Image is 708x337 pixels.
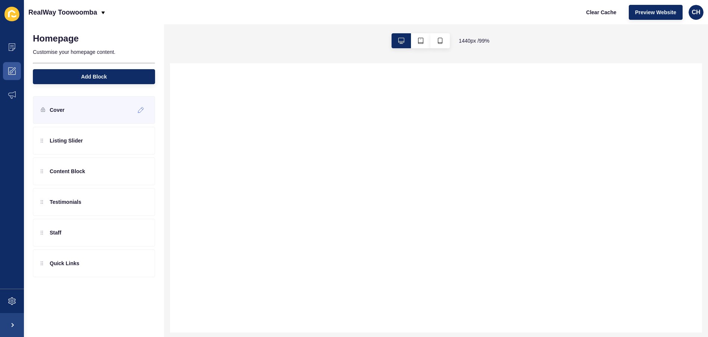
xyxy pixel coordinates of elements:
button: Clear Cache [580,5,623,20]
p: Customise your homepage content. [33,44,155,60]
p: Testimonials [50,198,81,206]
p: Quick Links [50,260,79,267]
p: Cover [50,106,65,114]
h1: Homepage [33,33,79,44]
p: Staff [50,229,61,236]
span: CH [692,9,700,16]
span: Clear Cache [586,9,616,16]
span: Add Block [81,73,107,80]
button: Add Block [33,69,155,84]
span: Preview Website [635,9,676,16]
p: RealWay Toowoomba [28,3,97,22]
p: Content Block [50,168,85,175]
p: Listing Slider [50,137,83,144]
span: 1440 px / 99 % [459,37,489,45]
button: Preview Website [629,5,683,20]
